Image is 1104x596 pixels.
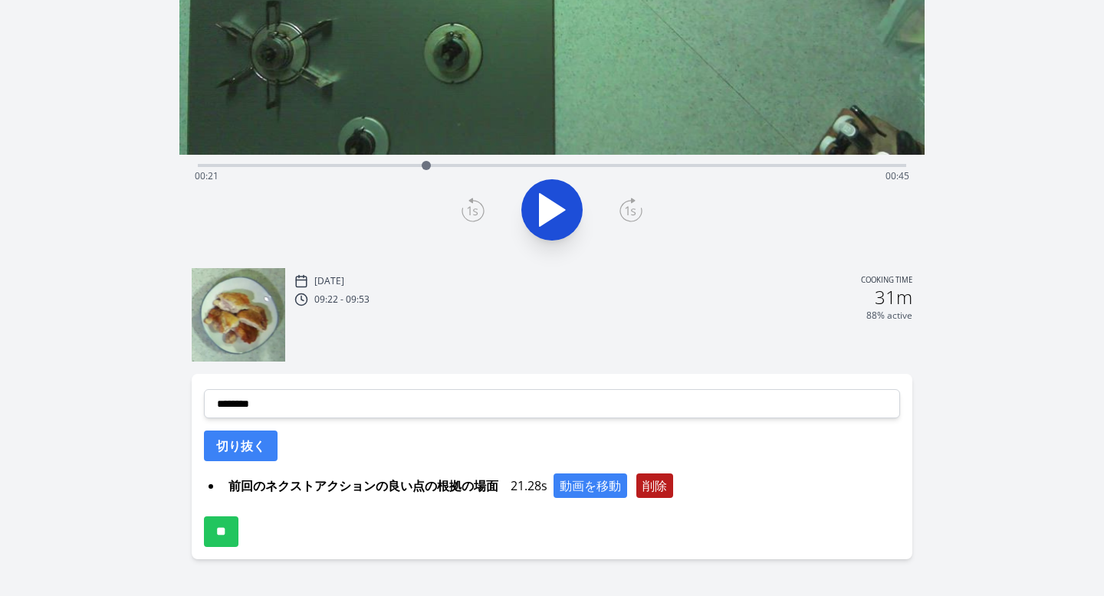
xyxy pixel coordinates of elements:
p: 09:22 - 09:53 [314,293,370,306]
div: 21.28s [222,473,901,498]
p: [DATE] [314,275,344,287]
button: 削除 [636,473,673,498]
button: 動画を移動 [554,473,627,498]
button: 切り抜く [204,431,278,461]
p: 88% active [866,309,912,322]
span: 00:45 [886,169,909,182]
span: 00:21 [195,169,219,182]
h2: 31m [875,288,912,306]
img: 250829002258_thumb.jpeg [192,268,285,362]
p: Cooking time [861,274,912,288]
span: 前回のネクストアクションの良い点の根拠の場面 [222,473,504,498]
